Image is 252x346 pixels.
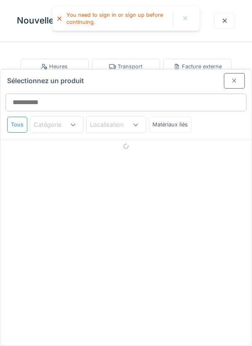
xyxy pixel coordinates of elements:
[90,120,136,129] div: Localisation
[0,70,252,89] div: Sélectionnez un produit
[149,117,192,132] div: Matériaux liés
[7,117,27,132] div: Tous
[173,63,222,71] div: Facture externe
[41,63,68,71] div: Heures
[34,120,73,129] div: Catégorie
[66,12,169,26] div: You need to sign in or sign up before continuing.
[109,63,142,71] div: Transport
[17,16,87,26] h3: Nouvelle activité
